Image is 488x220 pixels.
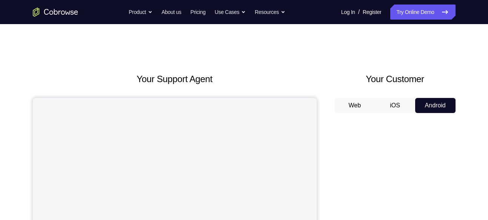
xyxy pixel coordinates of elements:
button: Web [335,98,375,113]
a: Register [363,5,381,20]
h2: Your Support Agent [33,72,317,86]
span: / [358,8,360,17]
a: Log In [341,5,355,20]
a: Try Online Demo [390,5,455,20]
button: Resources [255,5,285,20]
a: Pricing [190,5,205,20]
button: Product [129,5,152,20]
button: Use Cases [215,5,246,20]
button: iOS [375,98,415,113]
button: Android [415,98,456,113]
a: Go to the home page [33,8,78,17]
a: About us [162,5,181,20]
h2: Your Customer [335,72,456,86]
